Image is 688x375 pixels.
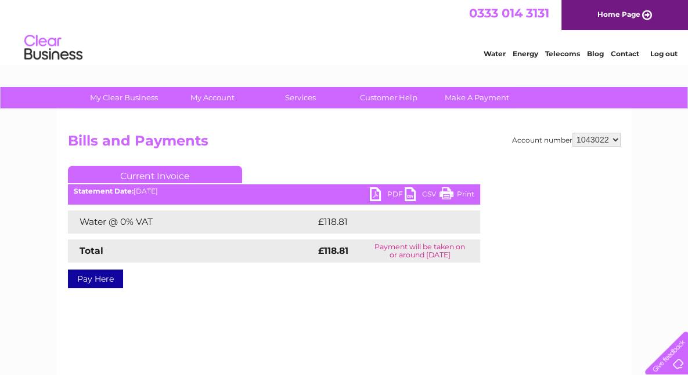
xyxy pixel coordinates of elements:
[68,187,480,195] div: [DATE]
[360,239,480,263] td: Payment will be taken on or around [DATE]
[253,87,348,108] a: Services
[68,270,123,288] a: Pay Here
[611,49,639,58] a: Contact
[315,210,457,234] td: £118.81
[440,187,474,204] a: Print
[80,245,103,256] strong: Total
[650,49,677,58] a: Log out
[70,6,619,56] div: Clear Business is a trading name of Verastar Limited (registered in [GEOGRAPHIC_DATA] No. 3667643...
[513,49,538,58] a: Energy
[484,49,506,58] a: Water
[341,87,437,108] a: Customer Help
[587,49,604,58] a: Blog
[74,187,134,195] b: Statement Date:
[68,133,621,155] h2: Bills and Payments
[318,245,348,256] strong: £118.81
[545,49,580,58] a: Telecoms
[68,166,242,183] a: Current Invoice
[68,210,315,234] td: Water @ 0% VAT
[24,30,83,65] img: logo.png
[405,187,440,204] a: CSV
[76,87,172,108] a: My Clear Business
[164,87,260,108] a: My Account
[512,133,621,147] div: Account number
[370,187,405,204] a: PDF
[469,6,549,20] a: 0333 014 3131
[429,87,525,108] a: Make A Payment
